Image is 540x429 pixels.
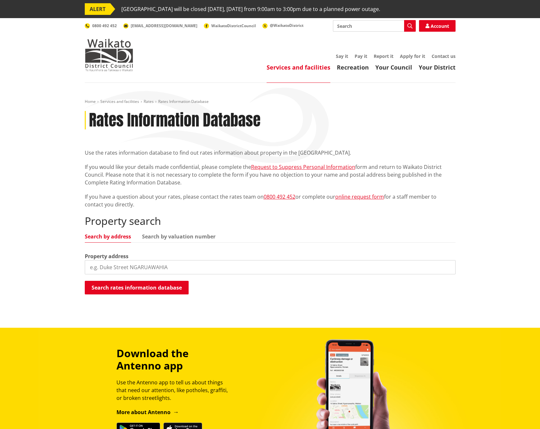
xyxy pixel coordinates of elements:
span: [EMAIL_ADDRESS][DOMAIN_NAME] [131,23,197,28]
a: Your Council [375,63,412,71]
p: Use the Antenno app to tell us about things that need our attention, like potholes, graffiti, or ... [116,379,234,402]
a: Apply for it [400,53,425,59]
a: Home [85,99,96,104]
span: ALERT [85,3,110,15]
a: Search by address [85,234,131,239]
a: Say it [336,53,348,59]
img: Waikato District Council - Te Kaunihera aa Takiwaa o Waikato [85,39,133,71]
a: 0800 492 452 [85,23,117,28]
a: [EMAIL_ADDRESS][DOMAIN_NAME] [123,23,197,28]
span: 0800 492 452 [92,23,117,28]
p: If you have a question about your rates, please contact the rates team on or complete our for a s... [85,193,456,208]
nav: breadcrumb [85,99,456,104]
input: e.g. Duke Street NGARUAWAHIA [85,260,456,274]
a: Contact us [432,53,456,59]
span: Rates Information Database [158,99,209,104]
h1: Rates Information Database [89,111,260,130]
label: Property address [85,252,128,260]
p: Use the rates information database to find out rates information about property in the [GEOGRAPHI... [85,149,456,157]
a: online request form [335,193,384,200]
a: Pay it [355,53,367,59]
a: 0800 492 452 [264,193,295,200]
h2: Property search [85,215,456,227]
a: Your District [419,63,456,71]
span: WaikatoDistrictCouncil [211,23,256,28]
a: Account [419,20,456,32]
a: Request to Suppress Personal Information [251,163,355,170]
input: Search input [333,20,416,32]
h3: Download the Antenno app [116,347,234,372]
a: Services and facilities [267,63,330,71]
a: @WaikatoDistrict [262,23,303,28]
a: Search by valuation number [142,234,215,239]
p: If you would like your details made confidential, please complete the form and return to Waikato ... [85,163,456,186]
a: Services and facilities [100,99,139,104]
a: More about Antenno [116,409,179,416]
button: Search rates information database [85,281,189,294]
span: [GEOGRAPHIC_DATA] will be closed [DATE], [DATE] from 9:00am to 3:00pm due to a planned power outage. [121,3,380,15]
span: @WaikatoDistrict [270,23,303,28]
a: Report it [374,53,393,59]
a: Recreation [337,63,369,71]
a: Rates [144,99,154,104]
a: WaikatoDistrictCouncil [204,23,256,28]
